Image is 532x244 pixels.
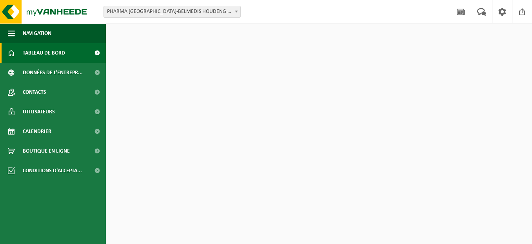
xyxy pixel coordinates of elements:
span: Tableau de bord [23,43,65,63]
span: PHARMA BELGIUM-BELMEDIS HOUDENG - HOUDENG-AIMERIES [104,6,240,17]
span: Utilisateurs [23,102,55,122]
span: PHARMA BELGIUM-BELMEDIS HOUDENG - HOUDENG-AIMERIES [103,6,241,18]
span: Calendrier [23,122,51,141]
span: Boutique en ligne [23,141,70,161]
span: Navigation [23,24,51,43]
span: Contacts [23,82,46,102]
span: Conditions d'accepta... [23,161,82,180]
span: Données de l'entrepr... [23,63,83,82]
